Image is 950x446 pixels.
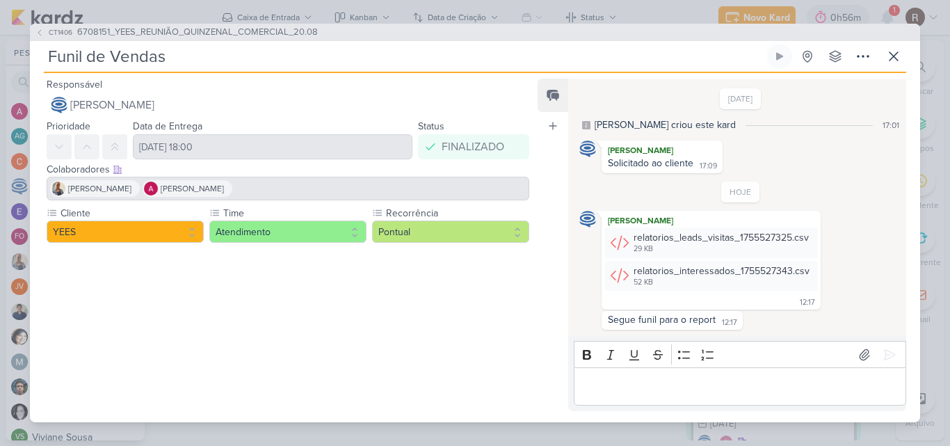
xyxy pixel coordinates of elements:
[442,138,504,155] div: FINALIZADO
[604,143,720,157] div: [PERSON_NAME]
[161,182,224,195] span: [PERSON_NAME]
[634,244,809,255] div: 29 KB
[579,141,596,157] img: Caroline Traven De Andrade
[47,93,529,118] button: [PERSON_NAME]
[574,367,906,406] div: Editor editing area: main
[634,277,810,288] div: 52 KB
[133,134,412,159] input: Select a date
[47,221,204,243] button: YEES
[59,206,204,221] label: Cliente
[35,26,318,40] button: CT1406 6708151_YEES_REUNIÃO_QUINZENAL_COMERCIAL_20.08
[47,27,74,38] span: CT1406
[634,264,810,278] div: relatorios_interessados_1755527343.csv
[418,120,444,132] label: Status
[47,120,90,132] label: Prioridade
[608,157,693,169] div: Solicitado ao cliente
[579,211,596,228] img: Caroline Traven De Andrade
[634,230,809,245] div: relatorios_leads_visitas_1755527325.csv
[68,182,131,195] span: [PERSON_NAME]
[418,134,529,159] button: FINALIZADO
[604,214,818,228] div: [PERSON_NAME]
[595,118,736,132] div: [PERSON_NAME] criou este kard
[774,51,785,62] div: Ligar relógio
[372,221,529,243] button: Pontual
[700,161,717,172] div: 17:09
[209,221,367,243] button: Atendimento
[883,119,899,132] div: 17:01
[51,97,67,113] img: Caroline Traven De Andrade
[604,228,818,257] div: relatorios_leads_visitas_1755527325.csv
[70,97,154,113] span: [PERSON_NAME]
[51,182,65,196] img: Iara Santos
[574,341,906,368] div: Editor toolbar
[133,120,202,132] label: Data de Entrega
[47,162,529,177] div: Colaboradores
[608,314,716,326] div: Segue funil para o report
[604,261,818,291] div: relatorios_interessados_1755527343.csv
[385,206,529,221] label: Recorrência
[800,297,815,308] div: 12:17
[77,26,318,40] span: 6708151_YEES_REUNIÃO_QUINZENAL_COMERCIAL_20.08
[44,44,764,69] input: Kard Sem Título
[222,206,367,221] label: Time
[722,317,737,328] div: 12:17
[144,182,158,196] img: Alessandra Gomes
[47,79,102,90] label: Responsável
